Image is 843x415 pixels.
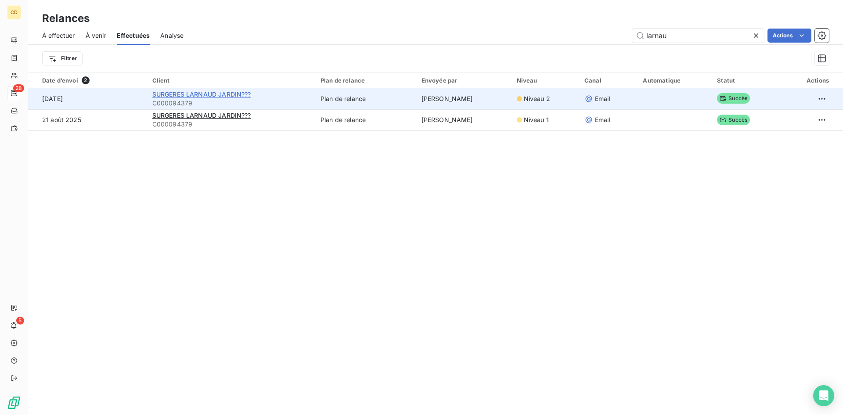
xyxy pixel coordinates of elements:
td: 21 août 2025 [28,109,147,130]
span: Effectuées [117,31,150,40]
span: Succès [717,115,750,125]
span: C000094379 [152,99,310,108]
span: 2 [82,76,90,84]
span: Analyse [160,31,184,40]
div: CD [7,5,21,19]
div: Automatique [643,77,706,84]
div: Open Intercom Messenger [813,385,834,406]
div: Actions [784,77,829,84]
span: Niveau 1 [524,115,549,124]
div: Statut [717,77,773,84]
span: Succès [717,93,750,104]
button: Actions [767,29,811,43]
td: Plan de relance [315,88,416,109]
span: Niveau 2 [524,94,550,103]
span: SURGERES LARNAUD JARDIN??? [152,90,251,98]
td: [DATE] [28,88,147,109]
h3: Relances [42,11,90,26]
td: [PERSON_NAME] [416,109,512,130]
span: À effectuer [42,31,75,40]
span: Client [152,77,170,84]
span: À venir [86,31,106,40]
div: Plan de relance [321,77,411,84]
span: Email [595,115,610,124]
button: Filtrer [42,51,83,65]
td: Plan de relance [315,109,416,130]
span: 5 [16,317,24,325]
span: 28 [13,84,24,92]
span: C000094379 [152,120,310,129]
img: Logo LeanPay [7,396,21,410]
div: Canal [584,77,633,84]
span: Email [595,94,610,103]
input: Rechercher [632,29,764,43]
div: Niveau [517,77,574,84]
div: Envoyée par [421,77,506,84]
div: Date d’envoi [42,76,142,84]
span: SURGERES LARNAUD JARDIN??? [152,112,251,119]
td: [PERSON_NAME] [416,88,512,109]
